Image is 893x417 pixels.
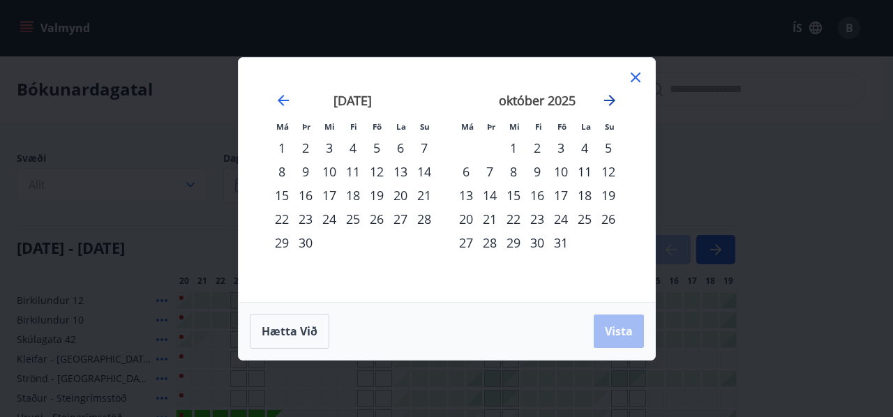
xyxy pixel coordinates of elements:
div: 28 [412,207,436,231]
div: Move backward to switch to the previous month. [275,92,292,109]
td: Choose sunnudagur, 7. september 2025 as your check-in date. It’s available. [412,136,436,160]
div: 15 [270,183,294,207]
div: 13 [389,160,412,183]
td: Choose sunnudagur, 14. september 2025 as your check-in date. It’s available. [412,160,436,183]
div: 7 [478,160,502,183]
td: Choose laugardagur, 27. september 2025 as your check-in date. It’s available. [389,207,412,231]
small: Su [605,121,615,132]
div: 2 [294,136,317,160]
div: 6 [454,160,478,183]
div: 19 [365,183,389,207]
td: Choose fimmtudagur, 30. október 2025 as your check-in date. It’s available. [525,231,549,255]
div: 22 [270,207,294,231]
div: 17 [549,183,573,207]
small: Su [420,121,430,132]
td: Choose föstudagur, 31. október 2025 as your check-in date. It’s available. [549,231,573,255]
td: Choose mánudagur, 15. september 2025 as your check-in date. It’s available. [270,183,294,207]
div: 18 [573,183,596,207]
div: 24 [317,207,341,231]
div: 26 [596,207,620,231]
div: 9 [294,160,317,183]
small: Fi [350,121,357,132]
td: Choose fimmtudagur, 25. september 2025 as your check-in date. It’s available. [341,207,365,231]
div: 17 [317,183,341,207]
td: Choose mánudagur, 27. október 2025 as your check-in date. It’s available. [454,231,478,255]
td: Choose sunnudagur, 21. september 2025 as your check-in date. It’s available. [412,183,436,207]
td: Choose mánudagur, 20. október 2025 as your check-in date. It’s available. [454,207,478,231]
small: La [396,121,406,132]
div: 3 [317,136,341,160]
div: 9 [525,160,549,183]
small: Fi [535,121,542,132]
span: Hætta við [262,324,317,339]
div: 10 [317,160,341,183]
div: 29 [270,231,294,255]
div: 12 [365,160,389,183]
td: Choose laugardagur, 6. september 2025 as your check-in date. It’s available. [389,136,412,160]
small: Fö [373,121,382,132]
small: Má [276,121,289,132]
td: Choose laugardagur, 11. október 2025 as your check-in date. It’s available. [573,160,596,183]
td: Choose miðvikudagur, 8. október 2025 as your check-in date. It’s available. [502,160,525,183]
div: 22 [502,207,525,231]
div: 1 [502,136,525,160]
td: Choose föstudagur, 24. október 2025 as your check-in date. It’s available. [549,207,573,231]
small: La [581,121,591,132]
td: Choose mánudagur, 22. september 2025 as your check-in date. It’s available. [270,207,294,231]
td: Choose laugardagur, 18. október 2025 as your check-in date. It’s available. [573,183,596,207]
small: Mi [324,121,335,132]
td: Choose föstudagur, 26. september 2025 as your check-in date. It’s available. [365,207,389,231]
td: Choose föstudagur, 17. október 2025 as your check-in date. It’s available. [549,183,573,207]
td: Choose föstudagur, 5. september 2025 as your check-in date. It’s available. [365,136,389,160]
div: 27 [454,231,478,255]
td: Choose mánudagur, 8. september 2025 as your check-in date. It’s available. [270,160,294,183]
div: 5 [596,136,620,160]
td: Choose miðvikudagur, 24. september 2025 as your check-in date. It’s available. [317,207,341,231]
div: 7 [412,136,436,160]
td: Choose fimmtudagur, 16. október 2025 as your check-in date. It’s available. [525,183,549,207]
div: 25 [341,207,365,231]
div: Move forward to switch to the next month. [601,92,618,109]
td: Choose þriðjudagur, 23. september 2025 as your check-in date. It’s available. [294,207,317,231]
div: 8 [270,160,294,183]
small: Má [461,121,474,132]
div: 27 [389,207,412,231]
div: Calendar [255,75,638,285]
td: Choose miðvikudagur, 10. september 2025 as your check-in date. It’s available. [317,160,341,183]
div: 30 [525,231,549,255]
td: Choose fimmtudagur, 18. september 2025 as your check-in date. It’s available. [341,183,365,207]
td: Choose þriðjudagur, 16. september 2025 as your check-in date. It’s available. [294,183,317,207]
small: Mi [509,121,520,132]
td: Choose föstudagur, 19. september 2025 as your check-in date. It’s available. [365,183,389,207]
div: 16 [294,183,317,207]
td: Choose sunnudagur, 28. september 2025 as your check-in date. It’s available. [412,207,436,231]
td: Choose laugardagur, 20. september 2025 as your check-in date. It’s available. [389,183,412,207]
div: 6 [389,136,412,160]
td: Choose þriðjudagur, 9. september 2025 as your check-in date. It’s available. [294,160,317,183]
div: 10 [549,160,573,183]
div: 2 [525,136,549,160]
td: Choose sunnudagur, 26. október 2025 as your check-in date. It’s available. [596,207,620,231]
button: Hætta við [250,314,329,349]
td: Choose sunnudagur, 19. október 2025 as your check-in date. It’s available. [596,183,620,207]
td: Choose fimmtudagur, 11. september 2025 as your check-in date. It’s available. [341,160,365,183]
td: Choose miðvikudagur, 1. október 2025 as your check-in date. It’s available. [502,136,525,160]
div: 30 [294,231,317,255]
td: Choose þriðjudagur, 7. október 2025 as your check-in date. It’s available. [478,160,502,183]
td: Choose föstudagur, 10. október 2025 as your check-in date. It’s available. [549,160,573,183]
div: 16 [525,183,549,207]
div: 5 [365,136,389,160]
td: Choose miðvikudagur, 15. október 2025 as your check-in date. It’s available. [502,183,525,207]
div: 31 [549,231,573,255]
div: 11 [573,160,596,183]
div: 21 [412,183,436,207]
strong: október 2025 [499,92,576,109]
div: 8 [502,160,525,183]
small: Þr [302,121,310,132]
div: 24 [549,207,573,231]
td: Choose þriðjudagur, 2. september 2025 as your check-in date. It’s available. [294,136,317,160]
div: 18 [341,183,365,207]
td: Choose miðvikudagur, 29. október 2025 as your check-in date. It’s available. [502,231,525,255]
td: Choose miðvikudagur, 17. september 2025 as your check-in date. It’s available. [317,183,341,207]
div: 4 [573,136,596,160]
